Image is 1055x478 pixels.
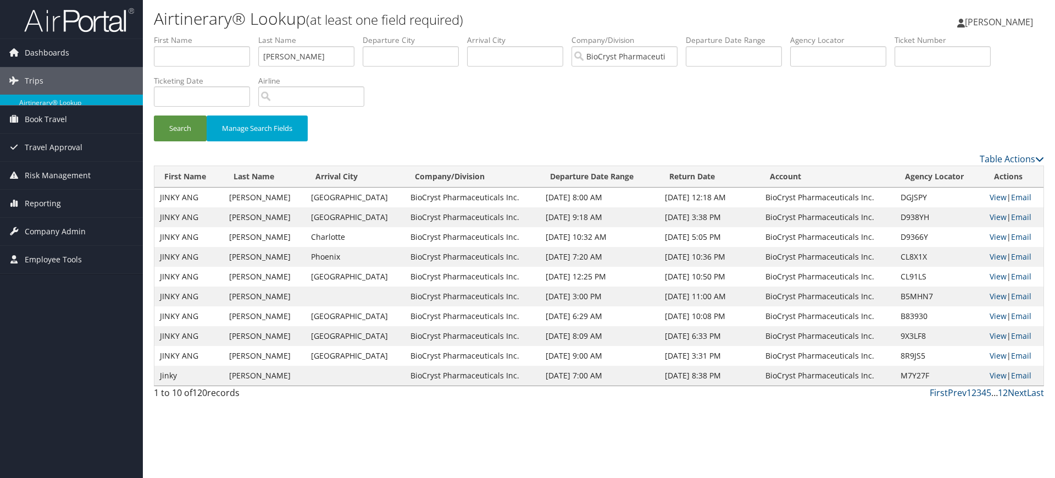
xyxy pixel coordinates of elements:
[998,387,1008,399] a: 12
[984,247,1043,267] td: |
[895,287,984,306] td: B5MHN7
[224,188,306,207] td: [PERSON_NAME]
[895,166,984,188] th: Agency Locator: activate to sort column ascending
[405,267,540,287] td: BioCryst Pharmaceuticals Inc.
[760,366,895,386] td: BioCryst Pharmaceuticals Inc.
[405,166,540,188] th: Company/Division
[990,232,1007,242] a: View
[25,39,69,67] span: Dashboards
[948,387,967,399] a: Prev
[790,35,895,46] label: Agency Locator
[984,166,1043,188] th: Actions
[895,227,984,247] td: D9366Y
[895,346,984,366] td: 8R9JS5
[659,326,760,346] td: [DATE] 6:33 PM
[760,287,895,306] td: BioCryst Pharmaceuticals Inc.
[990,212,1007,222] a: View
[540,366,659,386] td: [DATE] 7:00 AM
[192,387,207,399] span: 120
[467,35,571,46] label: Arrival City
[224,306,306,326] td: [PERSON_NAME]
[760,267,895,287] td: BioCryst Pharmaceuticals Inc.
[986,387,991,399] a: 5
[540,326,659,346] td: [DATE] 8:09 AM
[258,35,363,46] label: Last Name
[1011,212,1031,222] a: Email
[990,331,1007,341] a: View
[154,116,207,141] button: Search
[258,75,373,86] label: Airline
[154,188,224,207] td: JINKY ANG
[25,134,82,161] span: Travel Approval
[224,267,306,287] td: [PERSON_NAME]
[930,387,948,399] a: First
[895,247,984,267] td: CL8X1X
[895,207,984,227] td: D938YH
[760,207,895,227] td: BioCryst Pharmaceuticals Inc.
[1027,387,1044,399] a: Last
[659,207,760,227] td: [DATE] 3:38 PM
[1011,331,1031,341] a: Email
[984,346,1043,366] td: |
[306,326,405,346] td: [GEOGRAPHIC_DATA]
[306,166,405,188] th: Arrival City: activate to sort column ascending
[990,370,1007,381] a: View
[1011,311,1031,321] a: Email
[154,35,258,46] label: First Name
[957,6,1044,39] a: [PERSON_NAME]
[405,366,540,386] td: BioCryst Pharmaceuticals Inc.
[895,267,984,287] td: CL91LS
[991,387,998,399] span: …
[971,387,976,399] a: 2
[760,188,895,207] td: BioCryst Pharmaceuticals Inc.
[1011,291,1031,301] a: Email
[1011,271,1031,282] a: Email
[154,287,224,306] td: JINKY ANG
[990,311,1007,321] a: View
[207,116,308,141] button: Manage Search Fields
[990,271,1007,282] a: View
[154,346,224,366] td: JINKY ANG
[760,247,895,267] td: BioCryst Pharmaceuticals Inc.
[306,247,405,267] td: Phoenix
[760,346,895,366] td: BioCryst Pharmaceuticals Inc.
[224,166,306,188] th: Last Name: activate to sort column ascending
[895,326,984,346] td: 9X3LF8
[306,267,405,287] td: [GEOGRAPHIC_DATA]
[405,326,540,346] td: BioCryst Pharmaceuticals Inc.
[306,207,405,227] td: [GEOGRAPHIC_DATA]
[540,166,659,188] th: Departure Date Range: activate to sort column ascending
[990,350,1007,361] a: View
[154,386,364,405] div: 1 to 10 of records
[965,16,1033,28] span: [PERSON_NAME]
[984,366,1043,386] td: |
[154,166,224,188] th: First Name: activate to sort column ascending
[984,227,1043,247] td: |
[154,267,224,287] td: JINKY ANG
[25,106,67,133] span: Book Travel
[981,387,986,399] a: 4
[1011,350,1031,361] a: Email
[540,207,659,227] td: [DATE] 9:18 AM
[405,227,540,247] td: BioCryst Pharmaceuticals Inc.
[154,207,224,227] td: JINKY ANG
[154,7,747,30] h1: Airtinerary® Lookup
[984,188,1043,207] td: |
[540,346,659,366] td: [DATE] 9:00 AM
[659,306,760,326] td: [DATE] 10:08 PM
[306,227,405,247] td: Charlotte
[154,247,224,267] td: JINKY ANG
[760,166,895,188] th: Account: activate to sort column ascending
[571,35,686,46] label: Company/Division
[984,326,1043,346] td: |
[540,247,659,267] td: [DATE] 7:20 AM
[25,190,61,217] span: Reporting
[980,153,1044,165] a: Table Actions
[154,75,258,86] label: Ticketing Date
[224,247,306,267] td: [PERSON_NAME]
[25,218,86,245] span: Company Admin
[990,192,1007,202] a: View
[760,326,895,346] td: BioCryst Pharmaceuticals Inc.
[984,207,1043,227] td: |
[25,67,43,95] span: Trips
